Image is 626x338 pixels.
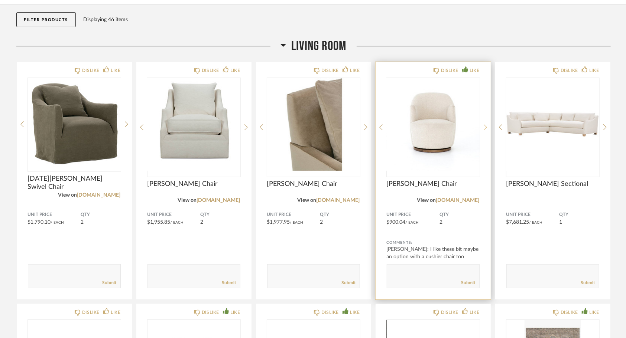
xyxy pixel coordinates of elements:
[506,220,529,225] span: $7,681.25
[441,67,458,74] div: DISLIKE
[81,212,121,218] span: QTY
[406,221,419,224] span: / Each
[267,78,360,171] div: 4
[222,280,236,286] a: Submit
[202,67,219,74] div: DISLIKE
[16,12,76,27] button: Filter Products
[292,38,347,54] span: Living Room
[387,78,480,171] div: 0
[147,212,201,218] span: Unit Price
[506,212,559,218] span: Unit Price
[320,220,323,225] span: 2
[230,309,240,316] div: LIKE
[417,198,436,203] span: View on
[201,212,240,218] span: QTY
[290,221,304,224] span: / Each
[147,180,240,188] span: [PERSON_NAME] Chair
[559,212,599,218] span: QTY
[197,198,240,203] a: [DOMAIN_NAME]
[202,309,219,316] div: DISLIKE
[230,67,240,74] div: LIKE
[529,221,543,224] span: / Each
[387,78,480,171] img: undefined
[178,198,197,203] span: View on
[387,246,480,260] div: [PERSON_NAME]: I like these bit maybe an option with a cushier chair too
[461,280,476,286] a: Submit
[82,67,100,74] div: DISLIKE
[387,212,440,218] span: Unit Price
[28,175,121,191] span: [DATE][PERSON_NAME] Swivel Chair
[506,78,599,171] img: undefined
[440,212,480,218] span: QTY
[589,67,599,74] div: LIKE
[350,67,360,74] div: LIKE
[470,67,479,74] div: LIKE
[387,220,406,225] span: $900.04
[470,309,479,316] div: LIKE
[147,220,171,225] span: $1,955.85
[111,309,120,316] div: LIKE
[28,78,121,171] img: undefined
[506,180,599,188] span: [PERSON_NAME] Sectional
[201,220,204,225] span: 2
[58,193,77,198] span: View on
[440,220,443,225] span: 2
[298,198,317,203] span: View on
[559,220,562,225] span: 1
[342,280,356,286] a: Submit
[81,220,84,225] span: 2
[317,198,360,203] a: [DOMAIN_NAME]
[589,309,599,316] div: LIKE
[436,198,480,203] a: [DOMAIN_NAME]
[267,220,290,225] span: $1,977.95
[51,221,64,224] span: / Each
[441,309,458,316] div: DISLIKE
[103,280,117,286] a: Submit
[561,309,578,316] div: DISLIKE
[321,309,339,316] div: DISLIKE
[28,212,81,218] span: Unit Price
[320,212,360,218] span: QTY
[82,309,100,316] div: DISLIKE
[506,78,599,171] div: 0
[387,239,480,246] div: Comments:
[561,67,578,74] div: DISLIKE
[581,280,595,286] a: Submit
[147,78,240,171] div: 0
[147,78,240,171] img: undefined
[171,221,184,224] span: / Each
[111,67,120,74] div: LIKE
[267,78,360,171] img: undefined
[350,309,360,316] div: LIKE
[267,212,320,218] span: Unit Price
[387,180,480,188] span: [PERSON_NAME] Chair
[321,67,339,74] div: DISLIKE
[77,193,121,198] a: [DOMAIN_NAME]
[267,180,360,188] span: [PERSON_NAME] Chair
[83,16,607,24] div: Displaying 46 items
[28,220,51,225] span: $1,790.10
